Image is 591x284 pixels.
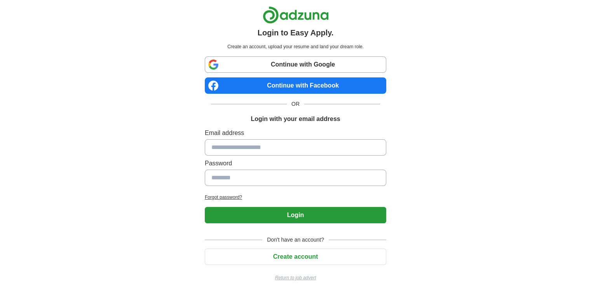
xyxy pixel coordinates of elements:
[205,77,386,94] a: Continue with Facebook
[205,159,386,168] label: Password
[205,56,386,73] a: Continue with Google
[205,253,386,260] a: Create account
[205,194,386,201] a: Forgot password?
[287,100,304,108] span: OR
[205,249,386,265] button: Create account
[206,43,385,50] p: Create an account, upload your resume and land your dream role.
[262,236,329,244] span: Don't have an account?
[205,274,386,281] a: Return to job advert
[251,114,340,124] h1: Login with your email address
[258,27,334,39] h1: Login to Easy Apply.
[205,207,386,223] button: Login
[263,6,329,24] img: Adzuna logo
[205,128,386,138] label: Email address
